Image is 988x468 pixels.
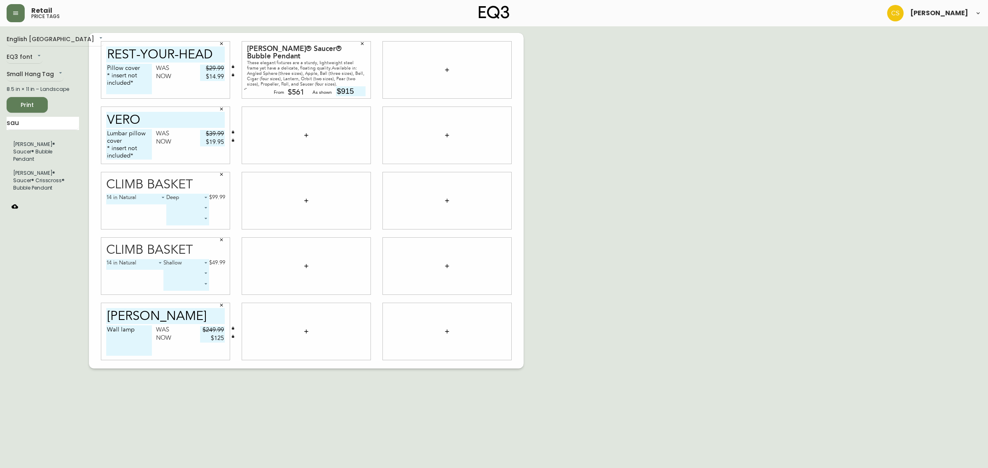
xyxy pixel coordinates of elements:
div: As shown [312,89,332,96]
input: Search [7,117,79,130]
div: Now [156,334,200,343]
div: $49.99 [209,259,225,266]
textarea: Pillow cover * insert not included* [106,64,152,94]
div: Was [156,326,200,334]
div: Climb Basket [106,244,225,257]
img: 996bfd46d64b78802a67b62ffe4c27a2 [887,5,904,21]
textarea: Lumbar pillow cover * insert not included* [106,129,152,160]
li: Small Hang Tag [7,166,79,195]
div: 14 in Natural [106,259,163,270]
input: price excluding $ [200,326,225,334]
div: $99.99 [209,194,225,201]
span: [PERSON_NAME] [910,10,968,16]
img: logo [479,6,509,19]
div: 14 in Natural [106,194,166,204]
input: price excluding $ [200,130,225,138]
input: price excluding $ [200,73,225,81]
textarea: Wall lamp [106,325,152,356]
div: 8.5 in × 11 in – Landscape [7,86,79,93]
div: Climb Basket [106,178,225,191]
div: Was [156,65,200,73]
input: price excluding $ [200,138,225,146]
h5: price tags [31,14,60,19]
div: Shallow [163,259,209,270]
span: Print [13,100,41,110]
div: EQ3 font [7,51,42,64]
button: Print [7,97,48,113]
div: Small Hang Tag [7,68,64,81]
div: $561 [288,89,304,96]
div: English [GEOGRAPHIC_DATA] [7,33,104,46]
div: [PERSON_NAME]® Saucer® Bubble Pendant [247,45,366,60]
input: price excluding $ [200,65,225,73]
li: Small Hang Tag [7,137,79,166]
div: From [274,89,284,96]
div: Deep [166,194,209,204]
div: Now [156,73,200,81]
input: price excluding $ [200,334,225,343]
div: Was [156,130,200,138]
span: Retail [31,7,52,14]
div: Now [156,138,200,146]
div: These elegant fixtures are a sturdy, lightweight steel frame yet have a delicate, floating qualit... [247,60,366,87]
input: price excluding $ [336,86,366,96]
